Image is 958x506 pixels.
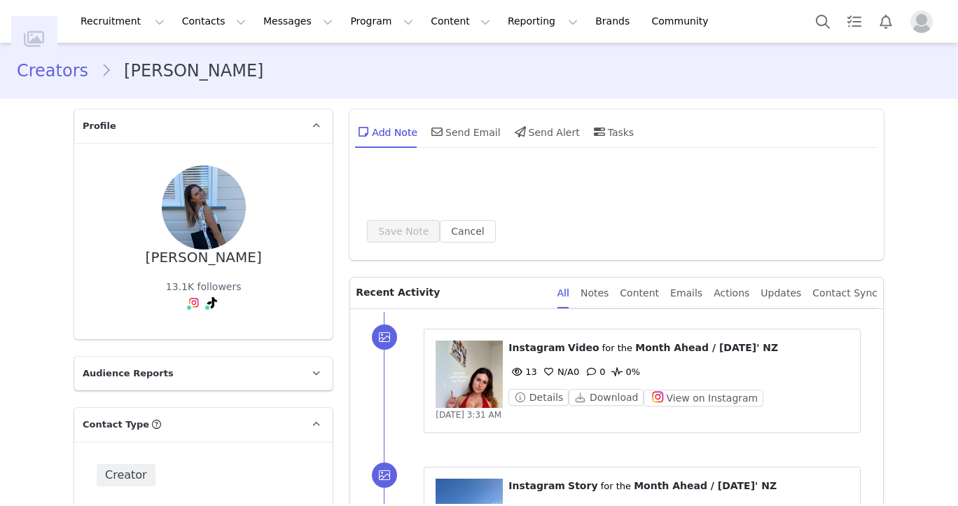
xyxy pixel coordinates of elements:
[714,278,749,309] div: Actions
[512,115,580,149] div: Send Alert
[367,220,440,242] button: Save Note
[644,392,763,403] a: View on Instagram
[146,249,262,266] div: [PERSON_NAME]
[17,58,101,83] a: Creators
[635,342,778,353] span: Month Ahead / [DATE]' NZ
[568,342,599,353] span: Video
[620,278,659,309] div: Content
[557,278,569,309] div: All
[870,6,901,37] button: Notifications
[902,11,947,33] button: Profile
[581,278,609,309] div: Notes
[761,278,801,309] div: Updates
[644,390,763,406] button: View on Instagram
[583,367,605,377] span: 0
[541,367,574,377] span: N/A
[83,367,174,381] span: Audience Reports
[634,480,777,491] span: Month Ahead / [DATE]' NZ
[162,165,246,249] img: ba08ef64-de46-4daf-a44e-381c109dede6.jpg
[587,6,642,37] a: Brands
[508,367,537,377] span: 13
[591,115,634,149] div: Tasks
[508,342,565,353] span: Instagram
[83,418,149,432] span: Contact Type
[569,389,644,406] button: Download
[440,220,495,242] button: Cancel
[166,280,242,294] div: 13.1K followers
[807,6,838,37] button: Search
[541,367,579,377] span: 0
[356,278,546,308] p: Recent Activity
[812,278,877,309] div: Contact Sync
[508,480,565,491] span: Instagram
[508,479,849,493] p: ⁨ ⁩ ⁨ ⁩ for the ⁨ ⁩
[429,115,501,149] div: Send Email
[508,341,849,355] p: ⁨ ⁩ ⁨ ⁩ for the ⁨ ⁩
[670,278,702,309] div: Emails
[255,6,341,37] button: Messages
[188,297,200,308] img: instagram.svg
[97,464,155,486] span: Creator
[355,115,417,149] div: Add Note
[342,6,422,37] button: Program
[568,480,597,491] span: Story
[609,367,640,377] span: 0%
[644,6,723,37] a: Community
[83,119,116,133] span: Profile
[174,6,254,37] button: Contacts
[422,6,499,37] button: Content
[499,6,586,37] button: Reporting
[72,6,173,37] button: Recruitment
[436,410,501,420] span: [DATE] 3:31 AM
[839,6,870,37] a: Tasks
[508,389,569,406] button: Details
[910,11,933,33] img: placeholder-profile.jpg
